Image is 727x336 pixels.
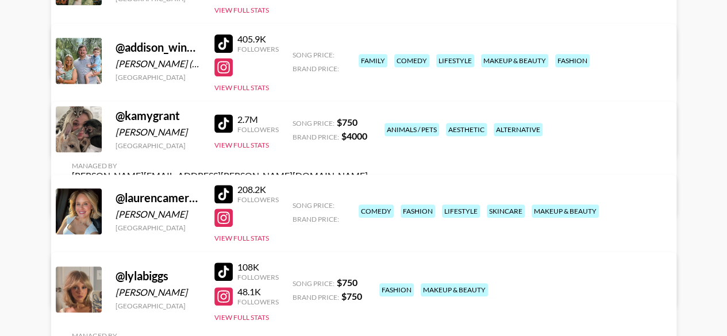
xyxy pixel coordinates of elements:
[237,33,279,45] div: 405.9K
[446,123,487,136] div: aesthetic
[116,191,201,205] div: @ laurencameronglass
[116,287,201,298] div: [PERSON_NAME]
[214,313,269,322] button: View Full Stats
[237,45,279,53] div: Followers
[293,51,334,59] span: Song Price:
[116,109,201,123] div: @ kamygrant
[116,73,201,82] div: [GEOGRAPHIC_DATA]
[214,141,269,149] button: View Full Stats
[237,195,279,204] div: Followers
[359,54,387,67] div: family
[487,204,525,218] div: skincare
[337,277,357,288] strong: $ 750
[359,204,394,218] div: comedy
[214,83,269,92] button: View Full Stats
[421,283,488,296] div: makeup & beauty
[116,141,201,150] div: [GEOGRAPHIC_DATA]
[293,215,339,223] span: Brand Price:
[384,123,439,136] div: animals / pets
[72,161,368,170] div: Managed By
[394,54,429,67] div: comedy
[379,283,414,296] div: fashion
[116,208,201,220] div: [PERSON_NAME]
[555,54,590,67] div: fashion
[293,119,334,128] span: Song Price:
[214,234,269,242] button: View Full Stats
[116,40,201,55] div: @ addison_wingate1
[237,261,279,273] div: 108K
[293,133,339,141] span: Brand Price:
[237,298,279,306] div: Followers
[72,170,368,181] div: [PERSON_NAME][EMAIL_ADDRESS][PERSON_NAME][DOMAIN_NAME]
[481,54,548,67] div: makeup & beauty
[293,201,334,210] span: Song Price:
[401,204,435,218] div: fashion
[341,291,362,302] strong: $ 750
[494,123,543,136] div: alternative
[237,184,279,195] div: 208.2K
[436,54,474,67] div: lifestyle
[293,279,334,288] span: Song Price:
[293,293,339,302] span: Brand Price:
[237,114,279,125] div: 2.7M
[532,204,599,218] div: makeup & beauty
[442,204,480,218] div: lifestyle
[237,273,279,281] div: Followers
[116,302,201,310] div: [GEOGRAPHIC_DATA]
[116,126,201,138] div: [PERSON_NAME]
[237,125,279,134] div: Followers
[337,117,357,128] strong: $ 750
[116,223,201,232] div: [GEOGRAPHIC_DATA]
[341,130,367,141] strong: $ 4000
[293,64,339,73] span: Brand Price:
[214,6,269,14] button: View Full Stats
[116,269,201,283] div: @ lylabiggs
[237,286,279,298] div: 48.1K
[116,58,201,69] div: [PERSON_NAME] ([PERSON_NAME])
